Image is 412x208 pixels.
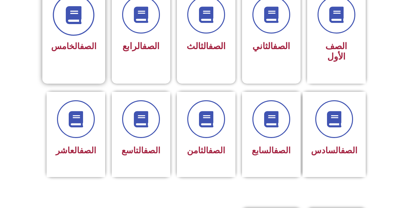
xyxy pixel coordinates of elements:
a: الصف [208,146,225,155]
a: الصف [144,146,160,155]
span: العاشر [56,146,96,155]
a: الصف [341,146,357,155]
span: الثاني [252,41,290,51]
span: الخامس [51,41,96,51]
a: الصف [208,41,226,51]
span: السادس [311,146,357,155]
span: التاسع [121,146,160,155]
span: السابع [252,146,291,155]
span: الصف الأول [325,41,347,62]
a: الصف [273,41,290,51]
a: الصف [79,146,96,155]
a: الصف [142,41,160,51]
span: الثامن [187,146,225,155]
span: الثالث [187,41,226,51]
a: الصف [80,41,96,51]
span: الرابع [122,41,160,51]
a: الصف [274,146,291,155]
